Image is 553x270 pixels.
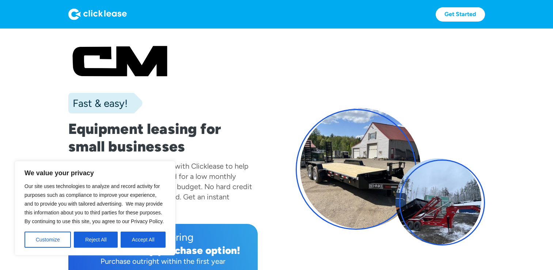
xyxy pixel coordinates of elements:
button: Customize [24,232,71,248]
button: Accept All [121,232,166,248]
div: We value your privacy [15,161,175,255]
div: Fast & easy! [68,96,128,110]
p: We value your privacy [24,169,166,177]
a: Get Started [436,7,485,22]
div: Purchase outright within the first year [74,256,252,266]
span: Our site uses technologies to analyze and record activity for purposes such as compliance to impr... [24,183,164,224]
img: Logo [68,8,127,20]
div: early purchase option! [130,244,240,256]
button: Reject All [74,232,118,248]
h1: Equipment leasing for small businesses [68,120,258,155]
